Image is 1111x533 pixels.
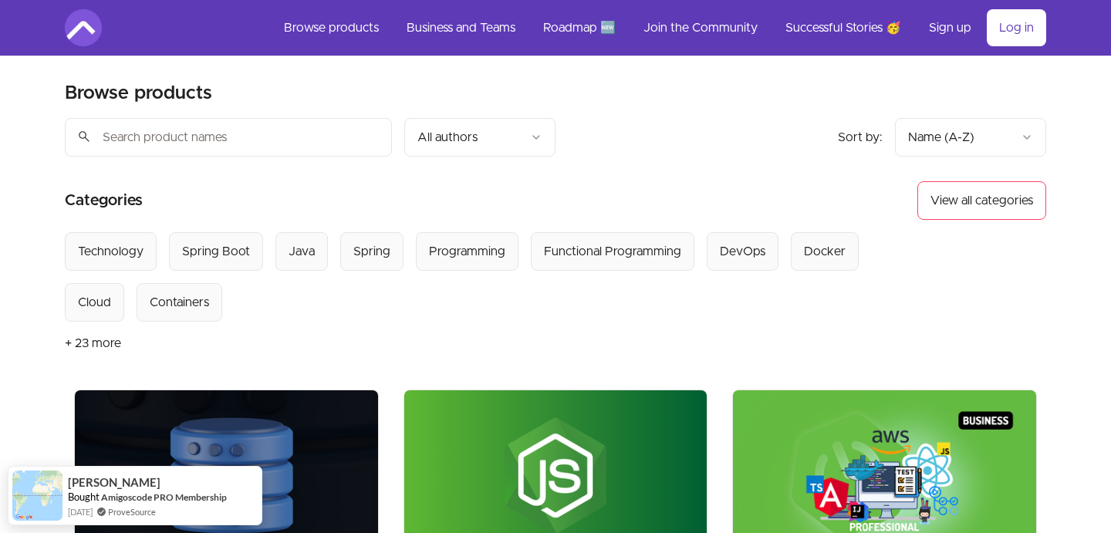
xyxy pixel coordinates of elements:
[394,9,528,46] a: Business and Teams
[404,118,555,157] button: Filter by author
[804,242,846,261] div: Docker
[631,9,770,46] a: Join the Community
[68,476,160,489] span: [PERSON_NAME]
[429,242,505,261] div: Programming
[353,242,390,261] div: Spring
[68,491,100,503] span: Bought
[108,505,156,518] a: ProveSource
[531,9,628,46] a: Roadmap 🆕
[68,505,93,518] span: [DATE]
[78,242,144,261] div: Technology
[65,81,212,106] h2: Browse products
[12,471,62,521] img: provesource social proof notification image
[720,242,765,261] div: DevOps
[65,118,392,157] input: Search product names
[101,491,227,504] a: Amigoscode PRO Membership
[289,242,315,261] div: Java
[65,9,102,46] img: Amigoscode logo
[65,322,121,365] button: + 23 more
[917,181,1046,220] button: View all categories
[917,9,984,46] a: Sign up
[987,9,1046,46] a: Log in
[182,242,250,261] div: Spring Boot
[544,242,681,261] div: Functional Programming
[77,126,91,147] span: search
[272,9,1046,46] nav: Main
[272,9,391,46] a: Browse products
[78,293,111,312] div: Cloud
[895,118,1046,157] button: Product sort options
[65,181,143,220] h2: Categories
[838,131,883,143] span: Sort by:
[150,293,209,312] div: Containers
[773,9,913,46] a: Successful Stories 🥳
